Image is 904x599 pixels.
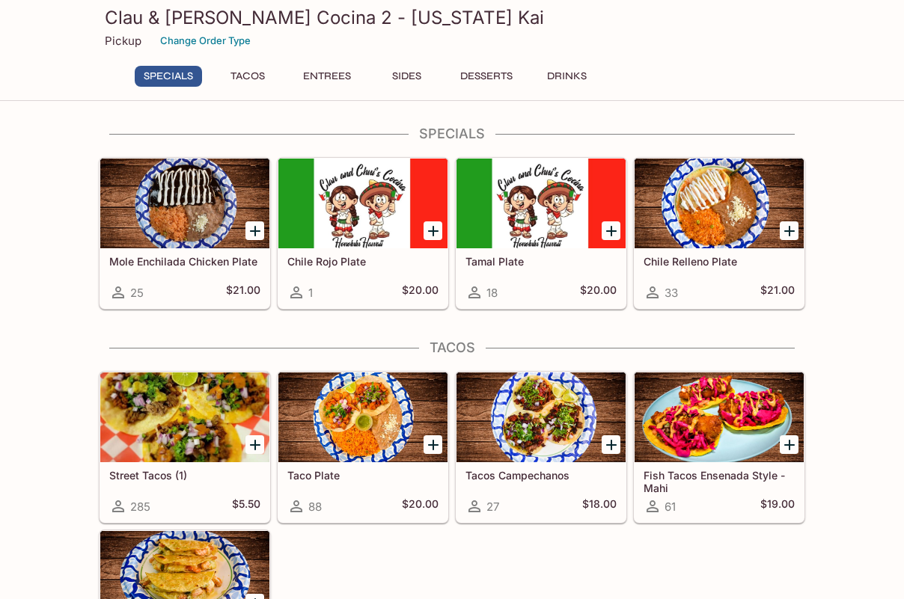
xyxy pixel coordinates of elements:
h5: $18.00 [582,497,617,515]
a: Chile Rojo Plate1$20.00 [278,158,448,309]
button: Add Tamal Plate [602,221,620,240]
a: Chile Relleno Plate33$21.00 [634,158,804,309]
span: 25 [130,286,144,300]
a: Taco Plate88$20.00 [278,372,448,523]
h5: Street Tacos (1) [109,469,260,482]
span: 27 [486,500,499,514]
div: Taco Plate [278,372,448,462]
a: Tacos Campechanos27$18.00 [456,372,626,523]
p: Pickup [105,34,141,48]
button: Sides [373,66,440,87]
span: 61 [665,500,676,514]
h5: $19.00 [760,497,795,515]
h3: Clau & [PERSON_NAME] Cocina 2 - [US_STATE] Kai [105,6,799,29]
h5: Fish Tacos Ensenada Style - Mahi [644,469,795,494]
div: Street Tacos (1) [100,372,269,462]
a: Tamal Plate18$20.00 [456,158,626,309]
h5: $20.00 [402,283,439,301]
span: 1 [308,286,313,300]
div: Chile Relleno Plate [635,159,804,248]
h4: Tacos [99,340,805,356]
button: Entrees [293,66,361,87]
h5: $20.00 [580,283,617,301]
h5: $21.00 [226,283,260,301]
div: Mole Enchilada Chicken Plate [100,159,269,248]
h5: Chile Relleno Plate [644,255,795,268]
div: Fish Tacos Ensenada Style - Mahi [635,372,804,462]
span: 18 [486,286,498,300]
div: Tamal Plate [456,159,626,248]
h5: $5.50 [232,497,260,515]
button: Add Chile Rojo Plate [424,221,442,240]
button: Drinks [533,66,600,87]
button: Specials [135,66,202,87]
a: Mole Enchilada Chicken Plate25$21.00 [100,158,270,309]
div: Tacos Campechanos [456,372,626,462]
h5: Mole Enchilada Chicken Plate [109,255,260,268]
button: Change Order Type [153,29,257,52]
button: Tacos [214,66,281,87]
button: Add Tacos Campechanos [602,435,620,454]
button: Add Mole Enchilada Chicken Plate [245,221,264,240]
button: Add Taco Plate [424,435,442,454]
div: Chile Rojo Plate [278,159,448,248]
a: Fish Tacos Ensenada Style - Mahi61$19.00 [634,372,804,523]
button: Add Chile Relleno Plate [780,221,798,240]
h5: $21.00 [760,283,795,301]
h5: Tacos Campechanos [465,469,617,482]
h5: $20.00 [402,497,439,515]
a: Street Tacos (1)285$5.50 [100,372,270,523]
span: 88 [308,500,322,514]
h4: Specials [99,126,805,142]
button: Desserts [452,66,521,87]
span: 33 [665,286,678,300]
h5: Taco Plate [287,469,439,482]
button: Add Fish Tacos Ensenada Style - Mahi [780,435,798,454]
button: Add Street Tacos (1) [245,435,264,454]
span: 285 [130,500,150,514]
h5: Chile Rojo Plate [287,255,439,268]
h5: Tamal Plate [465,255,617,268]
